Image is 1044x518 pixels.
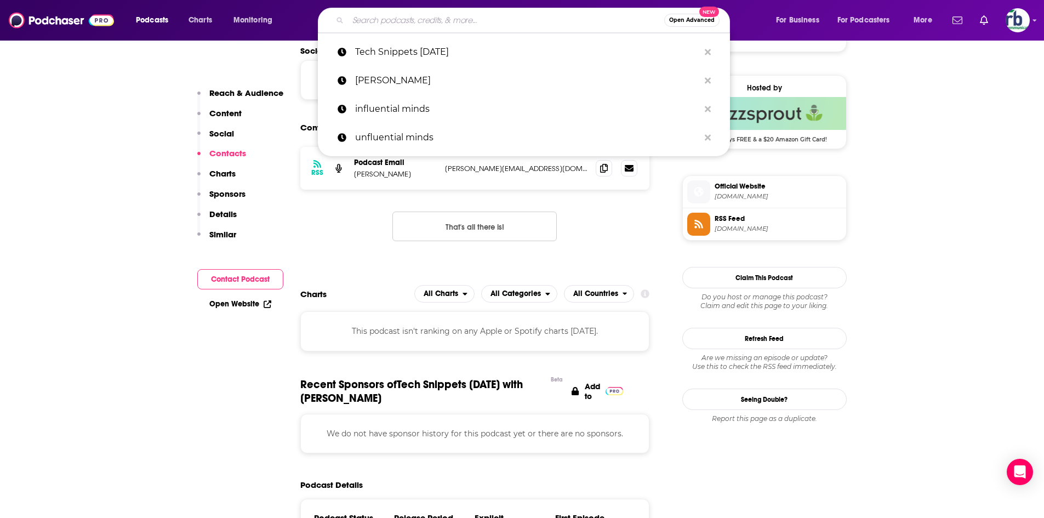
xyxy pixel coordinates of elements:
div: Report this page as a duplicate. [682,414,847,423]
p: Add to [585,382,600,401]
p: Similar [209,229,236,240]
p: Social [209,128,234,139]
a: Seeing Double? [682,389,847,410]
h2: Platforms [414,285,475,303]
span: All Categories [490,290,541,298]
button: Content [197,108,242,128]
span: Podcasts [136,13,168,28]
img: Podchaser - Follow, Share and Rate Podcasts [9,10,114,31]
span: For Business [776,13,819,28]
div: Beta [551,376,563,383]
a: Show notifications dropdown [975,11,992,30]
span: Monitoring [233,13,272,28]
button: open menu [128,12,182,29]
p: Reach & Audience [209,88,283,98]
h2: Categories [481,285,557,303]
button: Reach & Audience [197,88,283,108]
span: New [699,7,719,17]
button: open menu [830,12,906,29]
a: Show notifications dropdown [948,11,967,30]
h2: Charts [300,289,327,299]
button: Contacts [197,148,246,168]
a: Official Website[DOMAIN_NAME] [687,180,842,203]
h2: Podcast Details [300,480,363,490]
button: Similar [197,229,236,249]
button: Claim This Podcast [682,267,847,288]
div: Open Intercom Messenger [1007,459,1033,485]
button: open menu [768,12,833,29]
p: [PERSON_NAME][EMAIL_ADDRESS][DOMAIN_NAME] [445,164,587,173]
span: More [914,13,932,28]
button: Sponsors [197,189,246,209]
p: Podcast Email [354,158,436,167]
span: Get 90 days FREE & a $20 Amazon Gift Card! [683,130,846,143]
p: We do not have sponsor history for this podcast yet or there are no sponsors. [314,428,636,440]
span: Charts [189,13,212,28]
span: JoeTechnologist.com [715,192,842,201]
span: All Charts [424,290,458,298]
button: Show profile menu [1006,8,1030,32]
a: Tech Snippets [DATE] [318,38,730,66]
h3: RSS [311,168,323,177]
h2: Contacts [300,117,337,138]
h2: Socials [300,45,650,56]
p: [PERSON_NAME] [354,169,436,179]
button: Open AdvancedNew [664,14,720,27]
span: Do you host or manage this podcast? [682,293,847,301]
a: Charts [181,12,219,29]
a: Buzzsprout Deal: Get 90 days FREE & a $20 Amazon Gift Card! [683,97,846,142]
input: Search podcasts, credits, & more... [348,12,664,29]
button: Charts [197,168,236,189]
p: lawrence jones [355,66,699,95]
div: Hosted by [683,83,846,93]
img: User Profile [1006,8,1030,32]
img: Pro Logo [606,387,624,395]
button: Contact Podcast [197,269,283,289]
a: RSS Feed[DOMAIN_NAME] [687,213,842,236]
span: All Countries [573,290,618,298]
p: Contacts [209,148,246,158]
span: Logged in as johannarb [1006,8,1030,32]
button: open menu [414,285,475,303]
a: Add to [572,378,623,405]
a: [PERSON_NAME] [318,66,730,95]
div: This podcast isn't ranking on any Apple or Spotify charts [DATE]. [300,311,650,351]
a: unfluential minds [318,123,730,152]
button: Social [197,128,234,149]
p: Tech Snippets Today [355,38,699,66]
button: open menu [906,12,946,29]
button: open menu [481,285,557,303]
div: This podcast does not have social handles yet. [300,60,650,100]
h2: Countries [564,285,635,303]
button: Refresh Feed [682,328,847,349]
button: open menu [564,285,635,303]
span: RSS Feed [715,214,842,224]
p: Sponsors [209,189,246,199]
span: feeds.buzzsprout.com [715,225,842,233]
button: Details [197,209,237,229]
span: For Podcasters [837,13,890,28]
div: Are we missing an episode or update? Use this to check the RSS feed immediately. [682,354,847,371]
a: Open Website [209,299,271,309]
div: Claim and edit this page to your liking. [682,293,847,310]
p: influential minds [355,95,699,123]
p: Content [209,108,242,118]
p: Charts [209,168,236,179]
button: open menu [226,12,287,29]
div: Search podcasts, credits, & more... [328,8,740,33]
span: Recent Sponsors of Tech Snippets [DATE] with [PERSON_NAME] [300,378,546,405]
span: Official Website [715,181,842,191]
a: influential minds [318,95,730,123]
button: Nothing here. [392,212,557,241]
p: unfluential minds [355,123,699,152]
img: Buzzsprout Deal: Get 90 days FREE & a $20 Amazon Gift Card! [683,97,846,130]
span: Open Advanced [669,18,715,23]
p: Details [209,209,237,219]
